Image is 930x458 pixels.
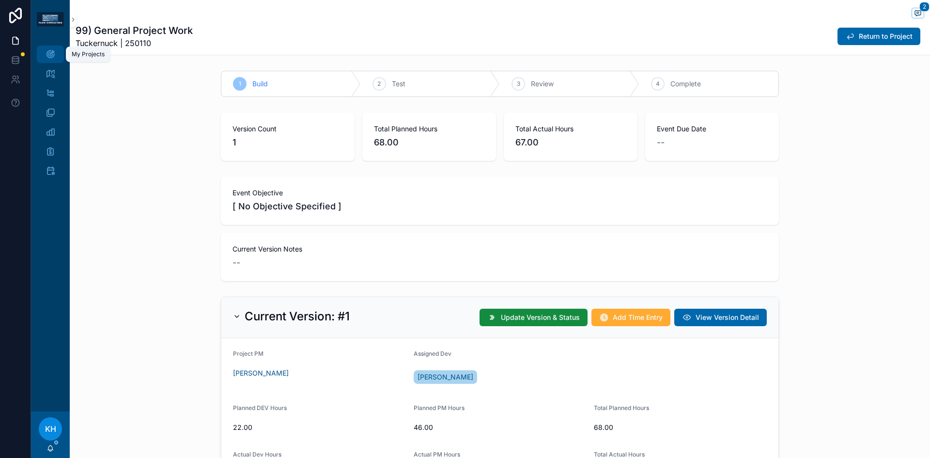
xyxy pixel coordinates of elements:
[233,451,281,458] span: Actual Dev Hours
[657,136,665,149] span: --
[414,451,460,458] span: Actual PM Hours
[232,124,343,134] span: Version Count
[76,24,193,37] h1: 99) General Project Work
[252,79,268,89] span: Build
[919,2,930,12] span: 2
[613,313,663,322] span: Add Time Entry
[414,404,465,411] span: Planned PM Hours
[594,404,649,411] span: Total Planned Hours
[859,32,913,41] span: Return to Project
[232,200,767,213] span: [ No Objective Specified ]
[670,79,701,89] span: Complete
[837,28,920,45] button: Return to Project
[232,256,240,269] span: --
[501,313,580,322] span: Update Version & Status
[239,80,241,88] span: 1
[531,79,554,89] span: Review
[392,79,405,89] span: Test
[374,136,484,149] span: 68.00
[594,423,767,432] span: 68.00
[232,136,343,149] span: 1
[232,244,767,254] span: Current Version Notes
[245,309,350,324] h2: Current Version: #1
[31,39,70,192] div: scrollable content
[414,423,587,432] span: 46.00
[657,124,767,134] span: Event Due Date
[414,350,451,357] span: Assigned Dev
[696,313,759,322] span: View Version Detail
[515,124,626,134] span: Total Actual Hours
[374,124,484,134] span: Total Planned Hours
[45,423,56,435] span: KH
[37,12,64,27] img: App logo
[480,309,588,326] button: Update Version & Status
[594,451,645,458] span: Total Actual Hours
[233,423,406,432] span: 22.00
[377,80,381,88] span: 2
[912,8,924,20] button: 2
[656,80,660,88] span: 4
[517,80,520,88] span: 3
[72,50,105,58] div: My Projects
[233,404,287,411] span: Planned DEV Hours
[515,136,626,149] span: 67.00
[233,368,289,378] a: [PERSON_NAME]
[76,37,193,49] span: Tuckernuck | 250110
[414,370,477,384] a: [PERSON_NAME]
[591,309,670,326] button: Add Time Entry
[233,350,263,357] span: Project PM
[418,372,473,382] span: [PERSON_NAME]
[232,188,767,198] span: Event Objective
[674,309,767,326] button: View Version Detail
